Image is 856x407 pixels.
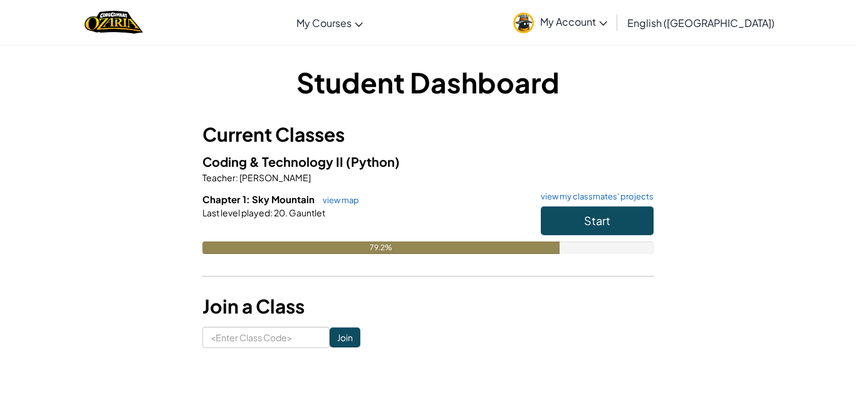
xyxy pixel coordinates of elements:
[513,13,534,33] img: avatar
[621,6,781,40] a: English ([GEOGRAPHIC_DATA])
[202,292,654,320] h3: Join a Class
[290,6,369,40] a: My Courses
[85,9,143,35] a: Ozaria by CodeCombat logo
[202,154,346,169] span: Coding & Technology II
[288,207,325,218] span: Gauntlet
[584,213,610,228] span: Start
[535,193,654,201] a: view my classmates' projects
[273,207,288,218] span: 20.
[202,172,236,183] span: Teacher
[507,3,613,42] a: My Account
[202,120,654,149] h3: Current Classes
[270,207,273,218] span: :
[330,327,360,347] input: Join
[316,195,359,205] a: view map
[346,154,400,169] span: (Python)
[627,16,775,29] span: English ([GEOGRAPHIC_DATA])
[238,172,311,183] span: [PERSON_NAME]
[540,15,607,28] span: My Account
[202,193,316,205] span: Chapter 1: Sky Mountain
[296,16,352,29] span: My Courses
[541,206,654,235] button: Start
[202,207,270,218] span: Last level played
[236,172,238,183] span: :
[85,9,143,35] img: Home
[202,241,560,254] div: 79.2%
[202,327,330,348] input: <Enter Class Code>
[202,63,654,102] h1: Student Dashboard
